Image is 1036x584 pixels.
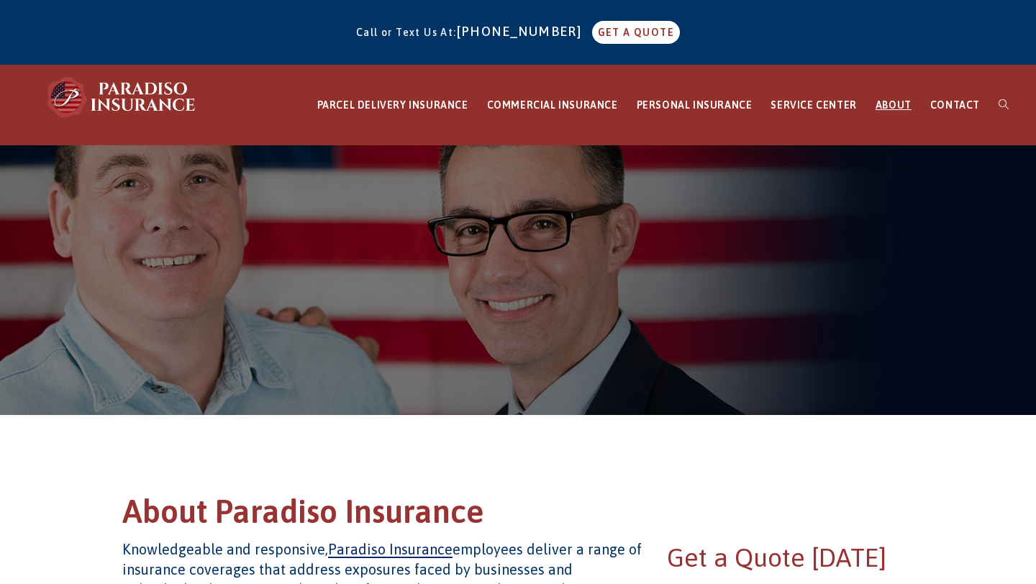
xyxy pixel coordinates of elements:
img: Paradiso Insurance [43,76,201,119]
a: SERVICE CENTER [761,65,865,145]
span: COMMERCIAL INSURANCE [487,99,618,111]
a: [PHONE_NUMBER] [457,24,589,39]
span: PERSONAL INSURANCE [637,99,753,111]
a: GET A QUOTE [592,21,680,44]
span: PARCEL DELIVERY INSURANCE [317,99,468,111]
a: ABOUT [866,65,921,145]
h2: Get a Quote [DATE] [667,539,914,575]
a: PERSONAL INSURANCE [627,65,762,145]
a: Paradiso Insurance [328,541,453,557]
span: ABOUT [876,99,912,111]
span: SERVICE CENTER [771,99,856,111]
a: COMMERCIAL INSURANCE [478,65,627,145]
span: CONTACT [930,99,980,111]
h1: About Paradiso Insurance [122,491,914,540]
span: Call or Text Us At: [356,27,457,38]
a: PARCEL DELIVERY INSURANCE [308,65,478,145]
a: CONTACT [921,65,989,145]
